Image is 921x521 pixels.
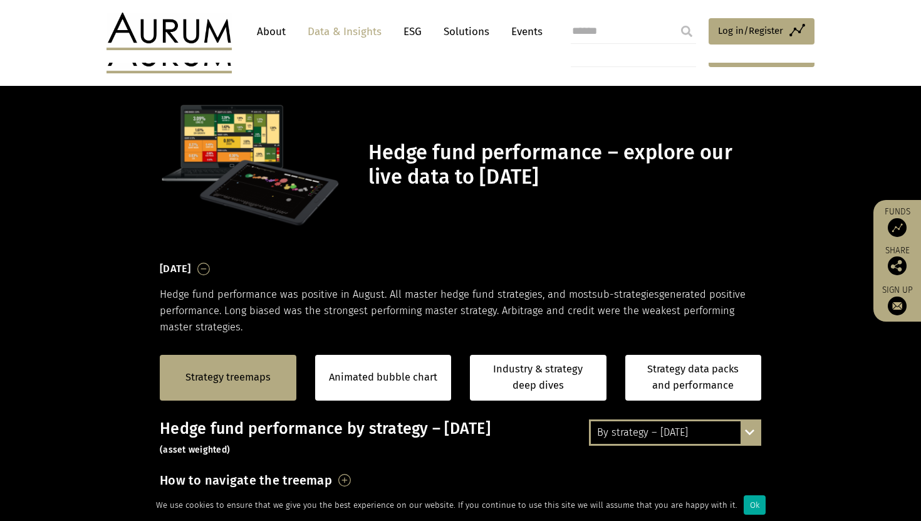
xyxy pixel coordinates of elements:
a: Data & Insights [301,20,388,43]
img: Access Funds [888,218,907,237]
small: (asset weighted) [160,445,230,455]
a: Log in/Register [709,18,814,45]
a: Solutions [437,20,496,43]
input: Submit [674,19,699,44]
span: sub-strategies [592,288,659,300]
span: Log in/Register [718,23,783,38]
h1: Hedge fund performance – explore our live data to [DATE] [368,140,758,189]
h3: Hedge fund performance by strategy – [DATE] [160,419,761,457]
h3: How to navigate the treemap [160,470,332,491]
a: Strategy data packs and performance [625,355,762,401]
a: Funds [880,206,915,237]
a: Industry & strategy deep dives [470,355,606,401]
a: Events [505,20,543,43]
div: Ok [744,495,766,515]
a: About [251,20,292,43]
p: Hedge fund performance was positive in August. All master hedge fund strategies, and most generat... [160,287,761,336]
img: Sign up to our newsletter [888,297,907,315]
a: Sign up [880,285,915,315]
div: Share [880,246,915,275]
div: By strategy – [DATE] [591,421,759,444]
a: ESG [397,20,428,43]
a: Strategy treemaps [185,369,271,386]
img: Share this post [888,256,907,275]
a: Animated bubble chart [329,369,437,386]
h3: [DATE] [160,260,191,278]
img: Aurum [107,13,232,50]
